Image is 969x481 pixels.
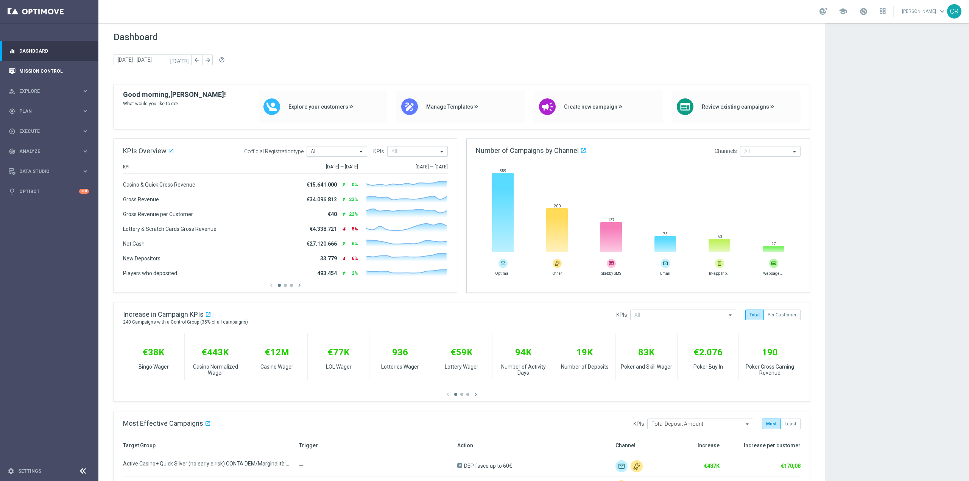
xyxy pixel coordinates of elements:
[19,149,82,154] span: Analyze
[9,88,82,95] div: Explore
[19,181,79,201] a: Optibot
[8,88,89,94] button: person_search Explore keyboard_arrow_right
[9,88,16,95] i: person_search
[82,168,89,175] i: keyboard_arrow_right
[82,148,89,155] i: keyboard_arrow_right
[9,148,16,155] i: track_changes
[938,7,946,16] span: keyboard_arrow_down
[18,469,41,473] a: Settings
[9,61,89,81] div: Mission Control
[8,188,89,195] button: lightbulb Optibot +10
[9,128,16,135] i: play_circle_outline
[19,89,82,93] span: Explore
[8,168,89,174] button: Data Studio keyboard_arrow_right
[19,61,89,81] a: Mission Control
[839,7,847,16] span: school
[9,168,82,175] div: Data Studio
[8,68,89,74] button: Mission Control
[8,128,89,134] button: play_circle_outline Execute keyboard_arrow_right
[8,468,14,475] i: settings
[19,169,82,174] span: Data Studio
[947,4,961,19] div: CR
[9,48,16,54] i: equalizer
[19,129,82,134] span: Execute
[8,108,89,114] button: gps_fixed Plan keyboard_arrow_right
[9,41,89,61] div: Dashboard
[82,87,89,95] i: keyboard_arrow_right
[9,148,82,155] div: Analyze
[9,108,82,115] div: Plan
[8,148,89,154] button: track_changes Analyze keyboard_arrow_right
[9,128,82,135] div: Execute
[9,181,89,201] div: Optibot
[901,6,947,17] a: [PERSON_NAME]keyboard_arrow_down
[19,41,89,61] a: Dashboard
[82,107,89,115] i: keyboard_arrow_right
[79,189,89,194] div: +10
[9,108,16,115] i: gps_fixed
[9,188,16,195] i: lightbulb
[8,48,89,54] button: equalizer Dashboard
[19,109,82,114] span: Plan
[82,128,89,135] i: keyboard_arrow_right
